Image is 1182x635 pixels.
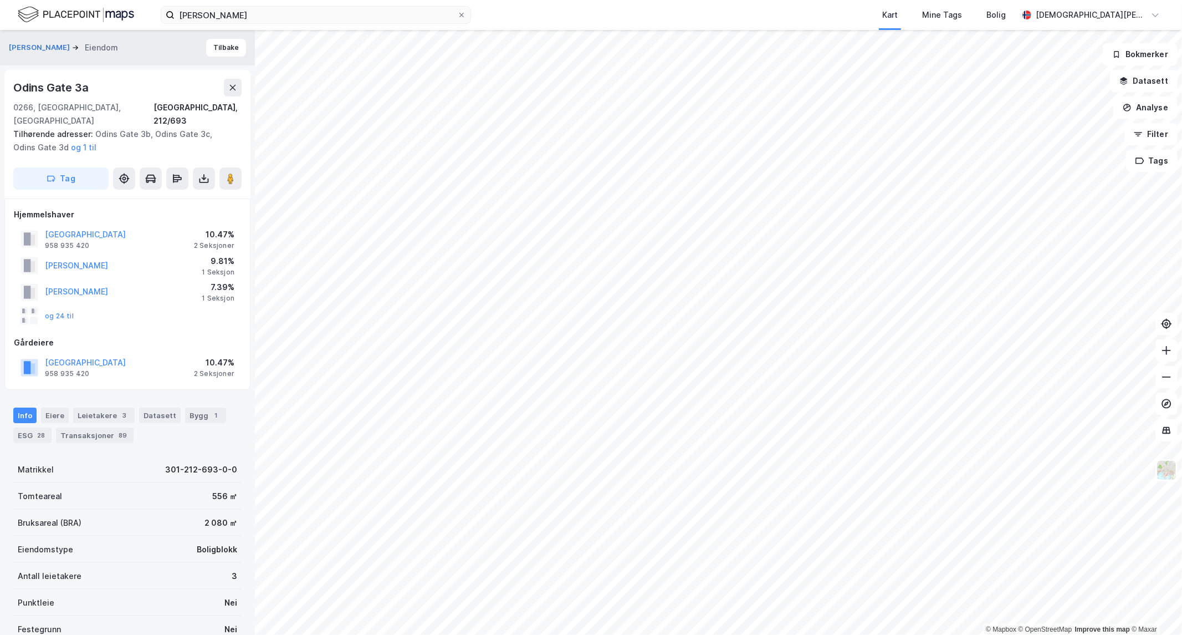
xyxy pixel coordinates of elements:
a: Mapbox [986,626,1016,633]
div: ESG [13,428,52,443]
div: Nei [224,596,237,609]
div: Eiendom [85,41,118,54]
div: Boligblokk [197,543,237,556]
div: 89 [116,430,129,441]
div: Bolig [986,8,1006,22]
div: 7.39% [202,281,234,294]
iframe: Chat Widget [1127,582,1182,635]
div: Tomteareal [18,490,62,503]
div: 1 Seksjon [202,294,234,303]
div: 958 935 420 [45,241,89,250]
div: 0266, [GEOGRAPHIC_DATA], [GEOGRAPHIC_DATA] [13,101,154,128]
div: Eiere [41,408,69,423]
div: 3 [119,410,130,421]
span: Tilhørende adresser: [13,129,95,139]
div: 10.47% [194,356,234,369]
div: [DEMOGRAPHIC_DATA][PERSON_NAME] [1036,8,1147,22]
button: Tag [13,167,109,190]
div: 1 [211,410,222,421]
div: Eiendomstype [18,543,73,556]
div: 301-212-693-0-0 [165,463,237,476]
button: Datasett [1110,70,1178,92]
div: Datasett [139,408,181,423]
div: Bruksareal (BRA) [18,516,81,530]
div: 10.47% [194,228,234,241]
div: 958 935 420 [45,369,89,378]
div: 2 Seksjoner [194,241,234,250]
button: Bokmerker [1103,43,1178,65]
div: Odins Gate 3a [13,79,90,96]
div: 2 080 ㎡ [204,516,237,530]
div: Mine Tags [922,8,962,22]
div: Transaksjoner [56,428,134,443]
input: Søk på adresse, matrikkel, gårdeiere, leietakere eller personer [175,7,457,23]
div: 28 [35,430,47,441]
div: Odins Gate 3b, Odins Gate 3c, Odins Gate 3d [13,128,233,154]
div: 3 [232,570,237,583]
div: 2 Seksjoner [194,369,234,378]
div: Leietakere [73,408,135,423]
div: Info [13,408,37,423]
div: Punktleie [18,596,54,609]
div: 1 Seksjon [202,268,234,277]
button: Tilbake [206,39,246,57]
div: 556 ㎡ [212,490,237,503]
div: Gårdeiere [14,336,241,349]
div: [GEOGRAPHIC_DATA], 212/693 [154,101,242,128]
button: Filter [1124,123,1178,145]
div: Kart [882,8,898,22]
div: Bygg [185,408,226,423]
a: Improve this map [1075,626,1130,633]
div: Hjemmelshaver [14,208,241,221]
button: Tags [1126,150,1178,172]
div: 9.81% [202,255,234,268]
button: Analyse [1113,96,1178,119]
a: OpenStreetMap [1019,626,1072,633]
img: Z [1156,460,1177,481]
div: Antall leietakere [18,570,81,583]
div: Matrikkel [18,463,54,476]
button: [PERSON_NAME] [9,42,72,53]
div: Kontrollprogram for chat [1127,582,1182,635]
img: logo.f888ab2527a4732fd821a326f86c7f29.svg [18,5,134,24]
